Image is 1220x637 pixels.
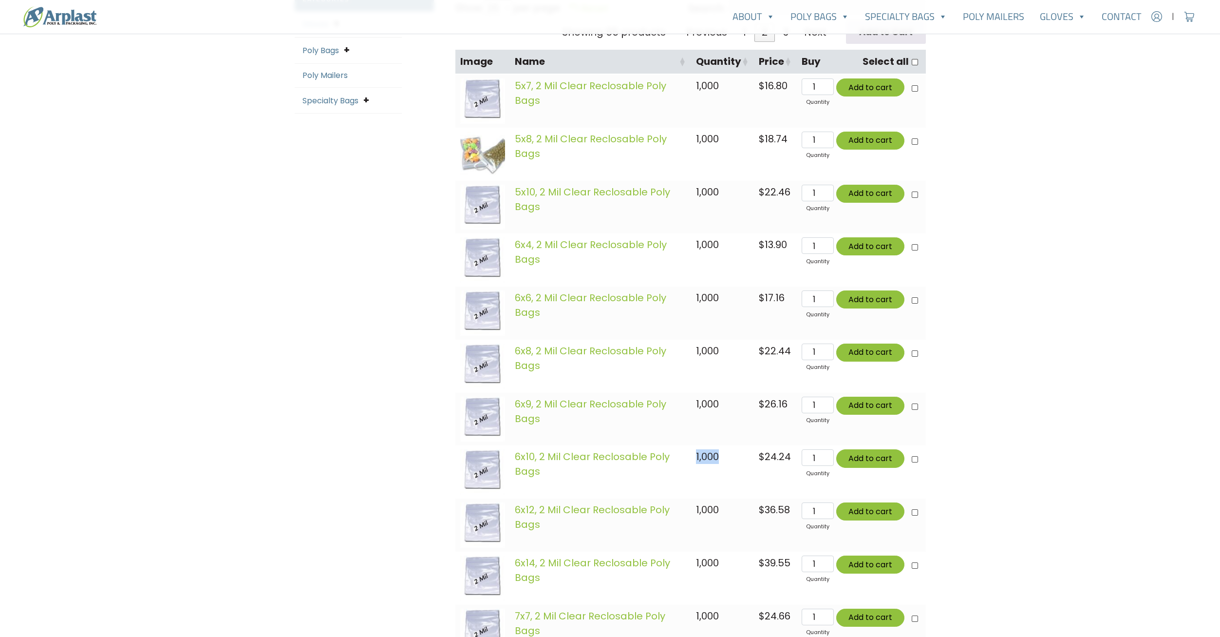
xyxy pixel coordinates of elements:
[302,70,348,81] a: Poly Mailers
[759,238,787,251] bdi: 13.90
[759,344,791,358] bdi: 22.44
[802,78,833,95] input: Qty
[696,238,719,251] span: 1,000
[515,79,666,107] a: 5x7, 2 Mil Clear Reclosable Poly Bags
[23,6,96,27] img: logo
[759,79,788,93] bdi: 16.80
[455,50,510,75] th: Image
[802,609,833,625] input: Qty
[759,185,765,199] span: $
[759,185,790,199] bdi: 22.46
[802,449,833,466] input: Qty
[515,344,666,372] a: 6x8, 2 Mil Clear Reclosable Poly Bags
[696,79,719,93] span: 1,000
[836,237,904,255] button: Add to cart
[836,449,904,467] button: Add to cart
[460,132,506,177] img: images
[460,397,506,442] img: images
[515,503,670,531] a: 6x12, 2 Mil Clear Reclosable Poly Bags
[460,344,506,389] img: images
[515,291,666,319] a: 6x6, 2 Mil Clear Reclosable Poly Bags
[302,95,358,106] a: Specialty Bags
[759,397,788,411] bdi: 26.16
[759,238,765,251] span: $
[759,79,765,93] span: $
[759,132,788,146] bdi: 18.74
[1032,7,1094,26] a: Gloves
[783,7,857,26] a: Poly Bags
[836,132,904,150] button: Add to cart
[802,185,833,201] input: Qty
[802,132,833,148] input: Qty
[836,609,904,627] button: Add to cart
[836,556,904,574] button: Add to cart
[955,7,1032,26] a: Poly Mailers
[302,45,339,56] a: Poly Bags
[691,50,754,75] th: Quantity: activate to sort column ascending
[696,556,719,570] span: 1,000
[759,609,790,623] bdi: 24.66
[836,78,904,97] button: Add to cart
[460,185,506,230] img: images
[460,290,506,336] img: images
[696,609,719,623] span: 1,000
[460,556,506,601] img: images
[802,344,833,360] input: Qty
[836,344,904,362] button: Add to cart
[836,185,904,203] button: Add to cart
[696,291,719,305] span: 1,000
[460,78,506,124] img: images
[515,397,666,425] a: 6x9, 2 Mil Clear Reclosable Poly Bags
[759,132,765,146] span: $
[759,503,765,517] span: $
[759,291,765,305] span: $
[515,185,670,213] a: 5x10, 2 Mil Clear Reclosable Poly Bags
[460,237,506,283] img: images
[759,556,765,570] span: $
[759,291,785,305] bdi: 17.16
[759,450,791,463] bdi: 24.24
[696,503,719,517] span: 1,000
[836,502,904,521] button: Add to cart
[836,290,904,309] button: Add to cart
[759,344,765,358] span: $
[802,502,833,519] input: Qty
[802,397,833,413] input: Qty
[802,556,833,572] input: Qty
[863,55,909,69] label: Select all
[696,132,719,146] span: 1,000
[759,556,790,570] bdi: 39.55
[759,397,765,411] span: $
[802,290,833,307] input: Qty
[857,7,955,26] a: Specialty Bags
[510,50,691,75] th: Name: activate to sort column ascending
[515,450,670,478] a: 6x10, 2 Mil Clear Reclosable Poly Bags
[460,449,506,495] img: images
[759,609,765,623] span: $
[696,344,719,358] span: 1,000
[759,503,790,517] bdi: 36.58
[460,502,506,548] img: images
[515,238,667,266] a: 6x4, 2 Mil Clear Reclosable Poly Bags
[725,7,783,26] a: About
[836,397,904,415] button: Add to cart
[1172,11,1174,22] span: |
[696,185,719,199] span: 1,000
[515,556,670,584] a: 6x14, 2 Mil Clear Reclosable Poly Bags
[696,397,719,411] span: 1,000
[802,237,833,254] input: Qty
[754,50,797,75] th: Price: activate to sort column ascending
[797,50,925,75] th: BuySelect all
[515,132,667,160] a: 5x8, 2 Mil Clear Reclosable Poly Bags
[759,450,765,463] span: $
[1094,7,1149,26] a: Contact
[696,450,719,463] span: 1,000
